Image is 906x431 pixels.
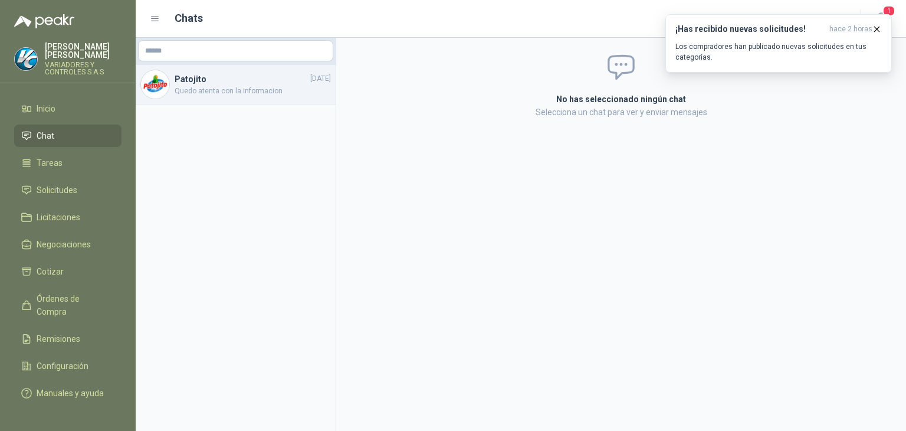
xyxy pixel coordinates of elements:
[175,86,331,97] span: Quedo atenta con la informacion
[37,265,64,278] span: Cotizar
[14,260,122,283] a: Cotizar
[14,14,74,28] img: Logo peakr
[14,328,122,350] a: Remisiones
[415,93,827,106] h2: No has seleccionado ningún chat
[37,292,110,318] span: Órdenes de Compra
[871,8,892,30] button: 1
[136,65,336,105] a: Company LogoPatojito[DATE]Quedo atenta con la informacion
[14,125,122,147] a: Chat
[675,41,882,63] p: Los compradores han publicado nuevas solicitudes en tus categorías.
[45,61,122,76] p: VARIADORES Y CONTROLES S.A.S
[37,102,55,115] span: Inicio
[37,387,104,400] span: Manuales y ayuda
[37,211,80,224] span: Licitaciones
[14,233,122,256] a: Negociaciones
[37,184,77,197] span: Solicitudes
[882,5,895,17] span: 1
[15,48,37,70] img: Company Logo
[829,24,872,34] span: hace 2 horas
[14,288,122,323] a: Órdenes de Compra
[14,206,122,228] a: Licitaciones
[37,129,54,142] span: Chat
[14,355,122,377] a: Configuración
[37,156,63,169] span: Tareas
[415,106,827,119] p: Selecciona un chat para ver y enviar mensajes
[14,382,122,404] a: Manuales y ayuda
[141,70,169,99] img: Company Logo
[37,360,88,373] span: Configuración
[45,43,122,59] p: [PERSON_NAME] [PERSON_NAME]
[14,152,122,174] a: Tareas
[37,332,80,345] span: Remisiones
[675,24,825,34] h3: ¡Has recibido nuevas solicitudes!
[14,179,122,201] a: Solicitudes
[175,73,308,86] h4: Patojito
[175,10,203,27] h1: Chats
[14,97,122,120] a: Inicio
[37,238,91,251] span: Negociaciones
[310,73,331,84] span: [DATE]
[665,14,892,73] button: ¡Has recibido nuevas solicitudes!hace 2 horas Los compradores han publicado nuevas solicitudes en...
